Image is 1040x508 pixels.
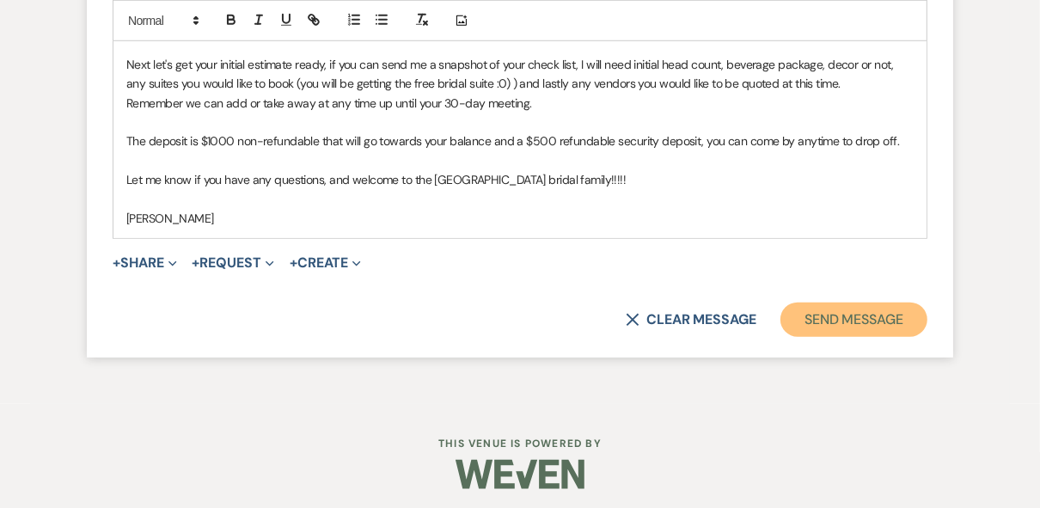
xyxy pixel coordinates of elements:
[290,256,361,270] button: Create
[290,256,297,270] span: +
[193,256,274,270] button: Request
[113,256,177,270] button: Share
[126,94,914,113] p: Remember we can add or take away at any time up until your 30-day meeting.
[456,444,584,505] img: Weven Logo
[113,256,120,270] span: +
[193,256,200,270] span: +
[126,132,914,150] p: The deposit is $1000 non-refundable that will go towards your balance and a $500 refundable secur...
[126,209,914,228] p: [PERSON_NAME]
[126,170,914,189] p: Let me know if you have any questions, and welcome to the [GEOGRAPHIC_DATA] bridal family!!!!!
[626,313,756,327] button: Clear message
[126,55,914,94] p: Next let's get your initial estimate ready, if you can send me a snapshot of your check list, I w...
[780,303,927,337] button: Send Message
